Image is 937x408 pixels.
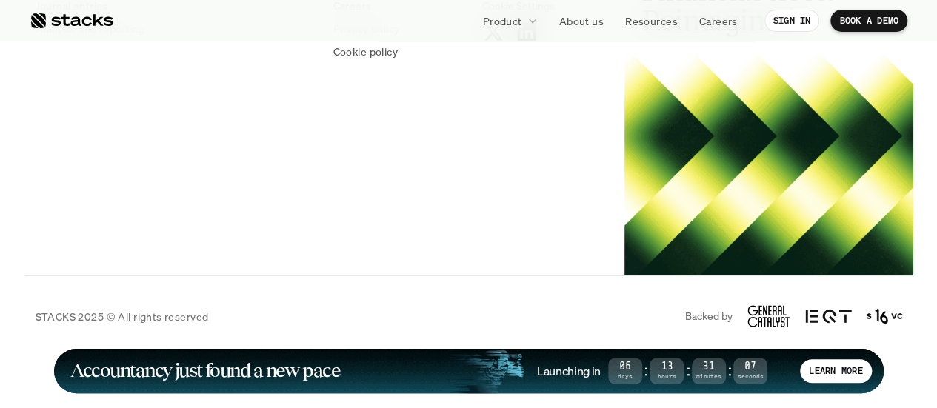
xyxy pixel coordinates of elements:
h4: Launching in [537,363,601,379]
p: Careers [699,13,738,29]
span: 06 [608,363,642,371]
a: Resources [616,7,687,34]
a: Accountancy just found a new paceLaunching in06Days:13Hours:31Minutes:07SecondsLEARN MORE [54,349,884,393]
span: Hours [650,374,684,379]
p: BOOK A DEMO [839,16,898,26]
h1: Accountancy just found a new pace [70,362,341,379]
p: Cookie policy [333,44,398,59]
span: Minutes [692,374,726,379]
p: LEARN MORE [809,366,862,376]
span: Seconds [733,374,767,379]
p: Backed by [685,310,733,323]
a: SIGN IN [764,10,820,32]
p: SIGN IN [773,16,811,26]
p: Product [483,13,522,29]
a: Privacy Policy [175,343,240,353]
span: 13 [650,363,684,371]
a: BOOK A DEMO [830,10,907,32]
strong: : [726,362,733,379]
p: STACKS 2025 © All rights reserved [36,309,209,324]
strong: : [684,362,691,379]
p: About us [559,13,604,29]
a: About us [550,7,613,34]
a: Cookie policy [333,44,464,59]
p: Resources [625,13,678,29]
span: 07 [733,363,767,371]
strong: : [642,362,650,379]
a: Careers [690,7,747,34]
span: Days [608,374,642,379]
span: 31 [692,363,726,371]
